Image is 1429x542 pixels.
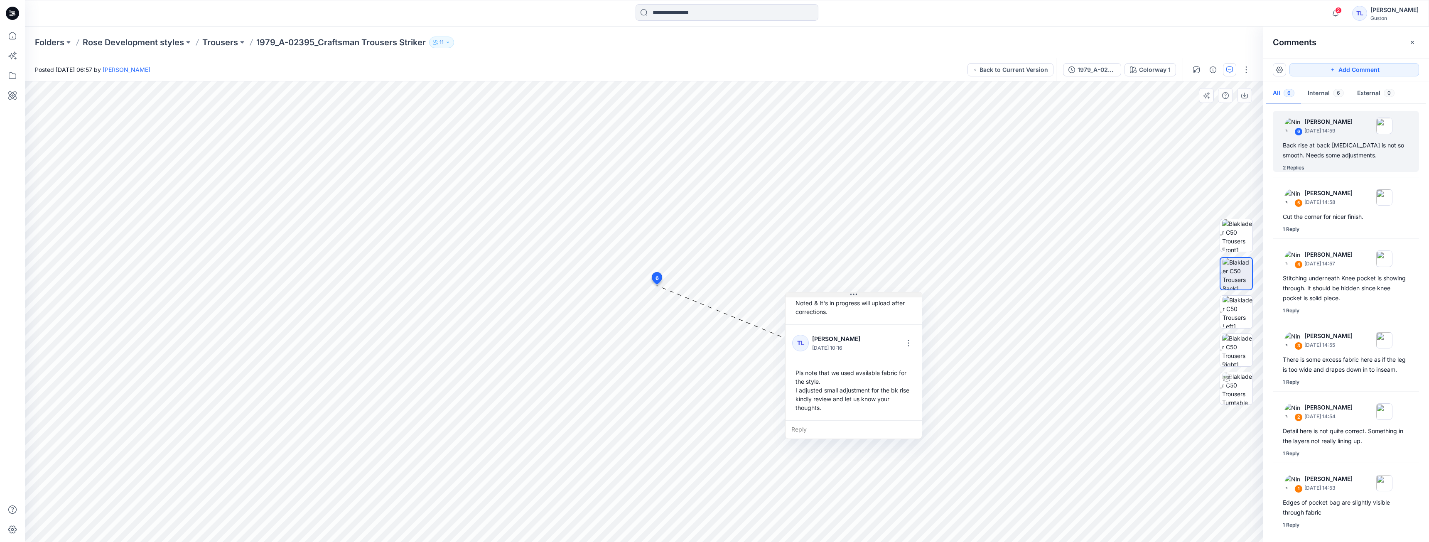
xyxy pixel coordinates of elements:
div: [PERSON_NAME] [1370,5,1419,15]
img: Blaklader C50 Trousers Front1 [1222,219,1252,252]
a: Rose Development styles [83,37,184,48]
div: Guston [1370,15,1419,21]
img: Nina Moller [1284,403,1301,420]
div: TL [1352,6,1367,21]
span: 6 [1284,89,1294,97]
span: 6 [656,275,659,282]
p: [PERSON_NAME] [1304,402,1353,412]
div: 1 Reply [1283,521,1299,529]
img: Nina Moller [1284,250,1301,267]
button: Details [1206,63,1220,76]
p: [DATE] 14:55 [1304,341,1353,349]
span: 2 [1335,7,1342,14]
img: Nina Moller [1284,332,1301,348]
div: TL [792,335,809,351]
img: Blaklader C50 Trousers Turntable [1222,372,1252,405]
img: Blaklader C50 Trousers Right1 [1222,334,1252,366]
p: [PERSON_NAME] [1304,331,1353,341]
p: [DATE] 14:53 [1304,484,1353,492]
button: Add Comment [1289,63,1419,76]
div: Noted & It's in progress will upload after corrections. [792,295,915,319]
p: [PERSON_NAME] [1304,474,1353,484]
button: 1979_A-02395_Craftsman Trousers Striker [1063,63,1121,76]
a: Trousers [202,37,238,48]
button: Internal [1301,83,1350,104]
p: [PERSON_NAME] [1304,117,1353,127]
button: Colorway 1 [1125,63,1176,76]
button: 11 [429,37,454,48]
p: [DATE] 14:59 [1304,127,1353,135]
p: [DATE] 14:57 [1304,260,1353,268]
p: [PERSON_NAME] [812,334,867,344]
div: 1 Reply [1283,449,1299,458]
p: [DATE] 10:16 [812,344,867,352]
div: Edges of pocket bag are slightly visible through fabric [1283,498,1409,517]
p: [PERSON_NAME] [1304,188,1353,198]
div: Back rise at back [MEDICAL_DATA] is not so smooth. Needs some adjustments. [1283,140,1409,160]
div: Detail here is not quite correct. Something in the layers not really lining up. [1283,426,1409,446]
h2: Comments [1273,37,1316,47]
div: Colorway 1 [1139,65,1171,74]
p: [DATE] 14:54 [1304,412,1353,421]
span: 6 [1333,89,1344,97]
a: Folders [35,37,64,48]
p: 11 [440,38,444,47]
div: 6 [1294,128,1303,136]
img: Nina Moller [1284,118,1301,134]
div: 1979_A-02395_Craftsman Trousers Striker [1078,65,1116,74]
span: Posted [DATE] 06:57 by [35,65,150,74]
button: External [1350,83,1401,104]
img: Nina Moller [1284,189,1301,206]
p: [PERSON_NAME] [1304,250,1353,260]
a: [PERSON_NAME] [103,66,150,73]
img: Nina Moller [1284,475,1301,491]
div: 1 Reply [1283,225,1299,233]
div: 3 [1294,342,1303,350]
div: 4 [1294,260,1303,269]
img: Blaklader C50 Trousers Back1 [1223,258,1252,289]
p: 1979_A-02395_Craftsman Trousers Striker [256,37,426,48]
div: 1 Reply [1283,378,1299,386]
div: Reply [786,420,922,439]
p: [DATE] 14:58 [1304,198,1353,206]
div: There is some excess fabric here as if the leg is too wide and drapes down in to inseam. [1283,355,1409,375]
button: All [1266,83,1301,104]
div: 2 [1294,413,1303,422]
div: 5 [1294,199,1303,207]
div: Stitching underneath Knee pocket is showing through. It should be hidden since knee pocket is sol... [1283,273,1409,303]
span: 0 [1384,89,1395,97]
div: Cut the corner for nicer finish. [1283,212,1409,222]
button: Back to Current Version [967,63,1053,76]
div: 1 [1294,485,1303,493]
div: 1 Reply [1283,307,1299,315]
div: Pls note that we used available fabric for the style. I adjusted small adjustment for the bk rise... [792,365,915,415]
img: Blaklader C50 Trousers Left1 [1223,296,1252,328]
div: 2 Replies [1283,164,1304,172]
